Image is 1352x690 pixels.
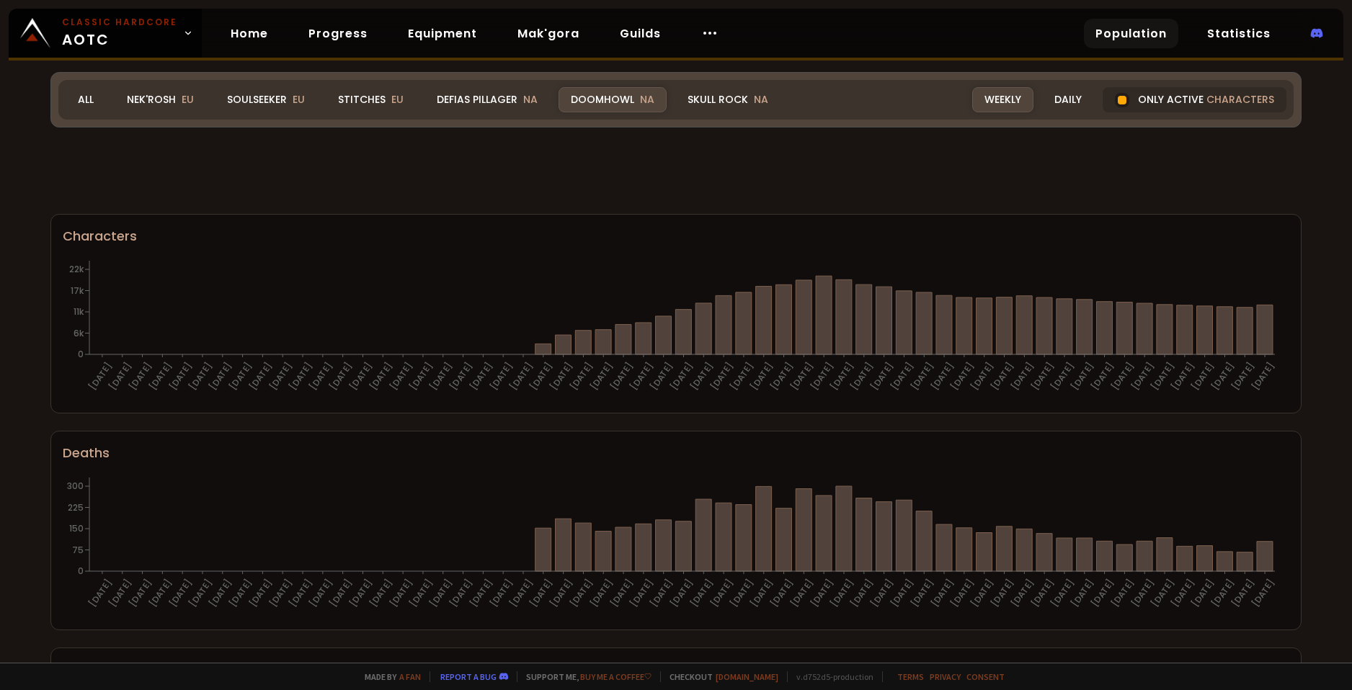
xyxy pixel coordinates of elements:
[1209,360,1237,393] text: [DATE]
[68,501,84,514] tspan: 225
[1206,92,1274,107] span: characters
[187,360,215,393] text: [DATE]
[326,577,355,609] text: [DATE]
[1169,577,1197,609] text: [DATE]
[948,360,977,393] text: [DATE]
[287,577,315,609] text: [DATE]
[467,577,495,609] text: [DATE]
[356,671,421,682] span: Made by
[966,671,1005,682] a: Consent
[928,577,956,609] text: [DATE]
[517,671,651,682] span: Support me,
[78,348,84,360] tspan: 0
[1149,577,1177,609] text: [DATE]
[1028,360,1057,393] text: [DATE]
[628,360,656,393] text: [DATE]
[63,660,1289,679] div: Level 60
[207,577,235,609] text: [DATE]
[640,92,654,107] span: NA
[1188,360,1217,393] text: [DATE]
[427,577,455,609] text: [DATE]
[86,577,115,609] text: [DATE]
[808,577,836,609] text: [DATE]
[608,19,672,48] a: Guilds
[226,360,254,393] text: [DATE]
[728,360,756,393] text: [DATE]
[427,360,455,393] text: [DATE]
[1188,577,1217,609] text: [DATE]
[968,360,996,393] text: [DATE]
[293,92,305,107] span: EU
[716,671,778,682] a: [DOMAIN_NAME]
[215,87,317,112] div: Soulseeker
[1108,577,1137,609] text: [DATE]
[1129,577,1157,609] text: [DATE]
[62,16,177,29] small: Classic Hardcore
[62,16,177,50] span: AOTC
[748,577,776,609] text: [DATE]
[1069,360,1097,393] text: [DATE]
[166,360,195,393] text: [DATE]
[1169,360,1197,393] text: [DATE]
[888,577,916,609] text: [DATE]
[347,360,375,393] text: [DATE]
[587,360,615,393] text: [DATE]
[754,92,768,107] span: NA
[608,577,636,609] text: [DATE]
[226,577,254,609] text: [DATE]
[347,577,375,609] text: [DATE]
[467,360,495,393] text: [DATE]
[146,360,174,393] text: [DATE]
[67,480,84,492] tspan: 300
[74,305,84,318] tspan: 11k
[1042,87,1094,112] div: Daily
[1249,577,1277,609] text: [DATE]
[407,577,435,609] text: [DATE]
[968,577,996,609] text: [DATE]
[580,671,651,682] a: Buy me a coffee
[507,577,535,609] text: [DATE]
[71,284,84,297] tspan: 17k
[63,226,1289,246] div: Characters
[447,577,475,609] text: [DATE]
[387,360,415,393] text: [DATE]
[1088,360,1116,393] text: [DATE]
[219,19,280,48] a: Home
[988,360,1016,393] text: [DATE]
[287,360,315,393] text: [DATE]
[708,360,736,393] text: [DATE]
[897,671,924,682] a: Terms
[126,577,154,609] text: [DATE]
[559,87,667,112] div: Doomhowl
[396,19,489,48] a: Equipment
[126,360,154,393] text: [DATE]
[447,360,475,393] text: [DATE]
[326,360,355,393] text: [DATE]
[1084,19,1178,48] a: Population
[507,360,535,393] text: [DATE]
[297,19,379,48] a: Progress
[307,577,335,609] text: [DATE]
[908,577,936,609] text: [DATE]
[1069,577,1097,609] text: [DATE]
[146,577,174,609] text: [DATE]
[748,360,776,393] text: [DATE]
[868,360,896,393] text: [DATE]
[1229,360,1257,393] text: [DATE]
[1196,19,1282,48] a: Statistics
[888,360,916,393] text: [DATE]
[1249,360,1277,393] text: [DATE]
[78,565,84,577] tspan: 0
[788,577,816,609] text: [DATE]
[787,671,873,682] span: v. d752d5 - production
[972,87,1033,112] div: Weekly
[728,577,756,609] text: [DATE]
[487,360,515,393] text: [DATE]
[567,360,595,393] text: [DATE]
[768,360,796,393] text: [DATE]
[608,360,636,393] text: [DATE]
[246,577,275,609] text: [DATE]
[523,92,538,107] span: NA
[708,577,736,609] text: [DATE]
[72,544,84,556] tspan: 75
